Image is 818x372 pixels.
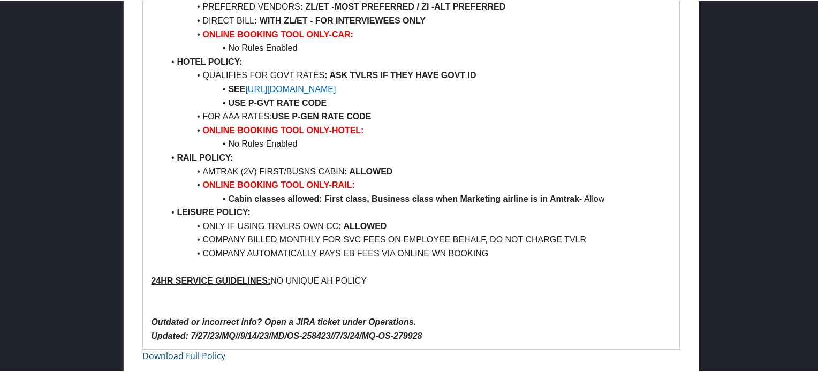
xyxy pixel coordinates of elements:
[151,316,416,325] em: Outdated or incorrect info? Open a JIRA ticket under Operations.
[164,13,671,27] li: DIRECT BILL
[151,275,270,284] u: 24HR SERVICE GUIDELINES:
[142,349,225,361] a: Download Full Policy
[164,136,671,150] li: No Rules Enabled
[245,83,336,93] a: [URL][DOMAIN_NAME]
[305,1,505,10] strong: ZL/ET -MOST PREFERRED / ZI -ALT PREFERRED
[164,109,671,123] li: FOR AAA RATES:
[164,191,671,205] li: - Allow
[151,330,422,339] em: Updated: 7/27/23/MQ//9/14/23/MD/OS-258423//7/3/24/MQ-OS-279928
[202,125,363,134] strong: ONLINE BOOKING TOOL ONLY-HOTEL:
[202,221,338,230] span: ONLY IF USING TRVLRS OWN CC
[228,97,327,107] strong: USE P-GVT RATE CODE
[151,273,671,287] p: NO UNIQUE AH POLICY
[324,70,476,79] strong: : ASK TVLRS IF THEY HAVE GOVT ID
[300,1,303,10] strong: :
[177,56,242,65] strong: HOTEL POLICY:
[228,193,579,202] strong: Cabin classes allowed: First class, Business class when Marketing airline is in Amtrak
[254,15,426,24] strong: : WITH ZL/ET - FOR INTERVIEWEES ONLY
[177,152,233,161] strong: RAIL POLICY:
[228,83,245,93] strong: SEE
[338,221,387,230] strong: : ALLOWED
[164,164,671,178] li: AMTRAK (2V) FIRST/BUSNS CABIN
[164,232,671,246] li: COMPANY BILLED MONTHLY FOR SVC FEES ON EMPLOYEE BEHALF, DO NOT CHARGE TVLR
[164,246,671,260] li: COMPANY AUTOMATICALLY PAYS EB FEES VIA ONLINE WN BOOKING
[177,207,251,216] strong: LEISURE POLICY:
[164,40,671,54] li: No Rules Enabled
[344,166,392,175] strong: : ALLOWED
[202,179,354,188] strong: ONLINE BOOKING TOOL ONLY-RAIL:
[202,29,353,38] strong: ONLINE BOOKING TOOL ONLY-CAR:
[272,111,372,120] strong: USE P-GEN RATE CODE
[164,67,671,81] li: QUALIFIES FOR GOVT RATES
